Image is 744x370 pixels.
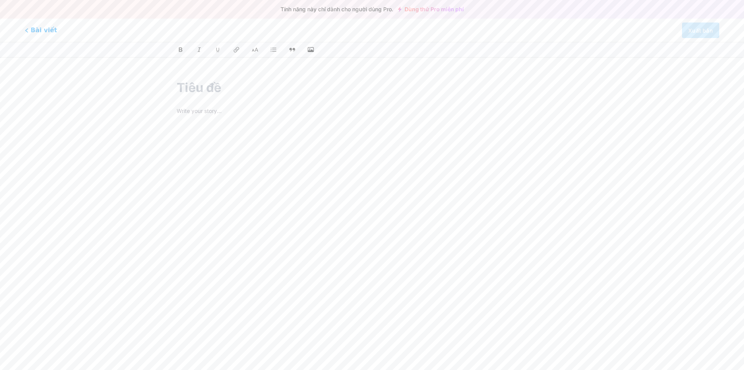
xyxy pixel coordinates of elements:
font: Xuất bản [688,27,713,34]
span: Bài viết [25,26,57,35]
input: Tiêu đề [177,78,567,97]
font: Tính năng này chỉ dành cho người dùng Pro. [281,6,393,12]
button: Xuất bản [682,23,719,38]
font: Bài viết [31,26,57,34]
font: Dùng thử Pro miễn phí [405,6,464,12]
